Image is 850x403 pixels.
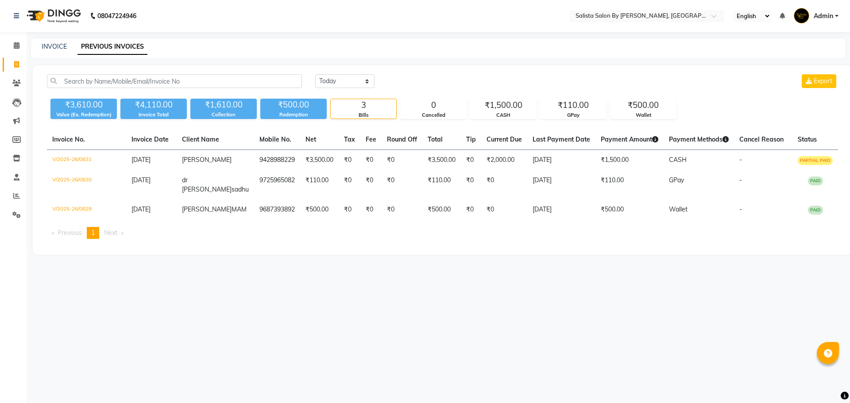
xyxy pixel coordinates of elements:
[422,170,461,200] td: ₹110.00
[50,111,117,119] div: Value (Ex. Redemption)
[808,206,823,215] span: PAID
[466,135,476,143] span: Tip
[461,170,481,200] td: ₹0
[527,200,595,220] td: [DATE]
[300,200,339,220] td: ₹500.00
[541,99,606,111] div: ₹110.00
[739,176,742,184] span: -
[595,200,664,220] td: ₹500.00
[259,135,291,143] span: Mobile No.
[52,135,85,143] span: Invoice No.
[131,205,151,213] span: [DATE]
[814,77,832,85] span: Export
[47,170,126,200] td: V/2025-26/0830
[808,177,823,185] span: PAID
[254,170,300,200] td: 9725965082
[58,229,82,237] span: Previous
[422,150,461,171] td: ₹3,500.00
[461,200,481,220] td: ₹0
[50,99,117,111] div: ₹3,610.00
[669,176,684,184] span: GPay
[794,8,809,23] img: Admin
[487,135,522,143] span: Current Due
[131,135,169,143] span: Invoice Date
[541,111,606,119] div: GPay
[47,150,126,171] td: V/2025-26/0831
[382,170,422,200] td: ₹0
[360,170,382,200] td: ₹0
[232,185,249,193] span: sadhu
[190,111,257,119] div: Collection
[360,150,382,171] td: ₹0
[739,135,784,143] span: Cancel Reason
[739,205,742,213] span: -
[120,99,187,111] div: ₹4,110.00
[331,99,396,111] div: 3
[305,135,316,143] span: Net
[382,200,422,220] td: ₹0
[401,111,466,119] div: Cancelled
[182,156,232,164] span: [PERSON_NAME]
[47,200,126,220] td: V/2025-26/0829
[595,150,664,171] td: ₹1,500.00
[339,170,360,200] td: ₹0
[47,74,302,88] input: Search by Name/Mobile/Email/Invoice No
[131,176,151,184] span: [DATE]
[401,99,466,111] div: 0
[601,135,658,143] span: Payment Amount
[610,99,676,111] div: ₹500.00
[813,368,841,394] iframe: chat widget
[254,150,300,171] td: 9428988229
[481,170,527,200] td: ₹0
[461,150,481,171] td: ₹0
[344,135,355,143] span: Tax
[300,150,339,171] td: ₹3,500.00
[387,135,417,143] span: Round Off
[300,170,339,200] td: ₹110.00
[131,156,151,164] span: [DATE]
[339,150,360,171] td: ₹0
[422,200,461,220] td: ₹500.00
[610,111,676,119] div: Wallet
[260,99,327,111] div: ₹500.00
[232,205,247,213] span: MAM
[802,74,836,88] button: Export
[97,4,136,28] b: 08047224946
[23,4,83,28] img: logo
[104,229,117,237] span: Next
[814,12,833,21] span: Admin
[527,150,595,171] td: [DATE]
[798,156,833,165] span: PARTIAL PAID
[382,150,422,171] td: ₹0
[120,111,187,119] div: Invoice Total
[254,200,300,220] td: 9687393892
[182,135,219,143] span: Client Name
[91,229,95,237] span: 1
[47,227,838,239] nav: Pagination
[42,42,67,50] a: INVOICE
[190,99,257,111] div: ₹1,610.00
[260,111,327,119] div: Redemption
[739,156,742,164] span: -
[366,135,376,143] span: Fee
[669,205,688,213] span: Wallet
[182,205,232,213] span: [PERSON_NAME]
[669,156,687,164] span: CASH
[471,99,536,111] div: ₹1,500.00
[798,135,817,143] span: Status
[595,170,664,200] td: ₹110.00
[471,111,536,119] div: CASH
[481,200,527,220] td: ₹0
[339,200,360,220] td: ₹0
[182,176,232,193] span: dr [PERSON_NAME]
[360,200,382,220] td: ₹0
[527,170,595,200] td: [DATE]
[669,135,729,143] span: Payment Methods
[77,39,147,55] a: PREVIOUS INVOICES
[481,150,527,171] td: ₹2,000.00
[533,135,590,143] span: Last Payment Date
[428,135,443,143] span: Total
[331,111,396,119] div: Bills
